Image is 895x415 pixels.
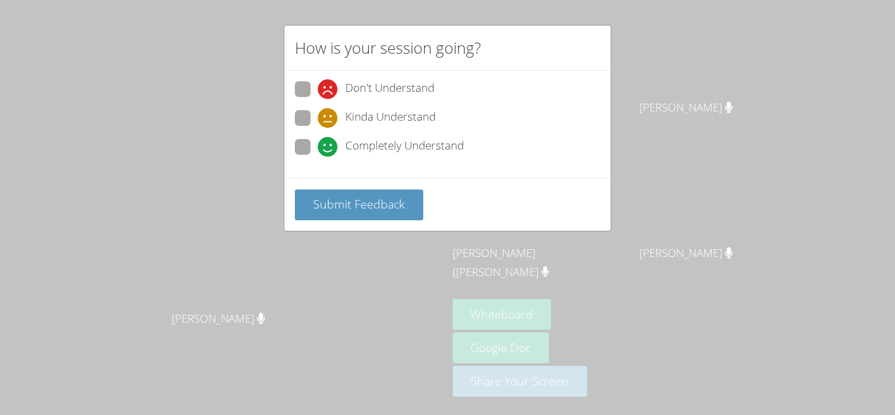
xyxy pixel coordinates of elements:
span: Don't Understand [345,79,434,99]
span: Kinda Understand [345,108,436,128]
span: Completely Understand [345,137,464,157]
button: Submit Feedback [295,189,423,220]
span: Submit Feedback [313,196,405,212]
h2: How is your session going? [295,36,481,60]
